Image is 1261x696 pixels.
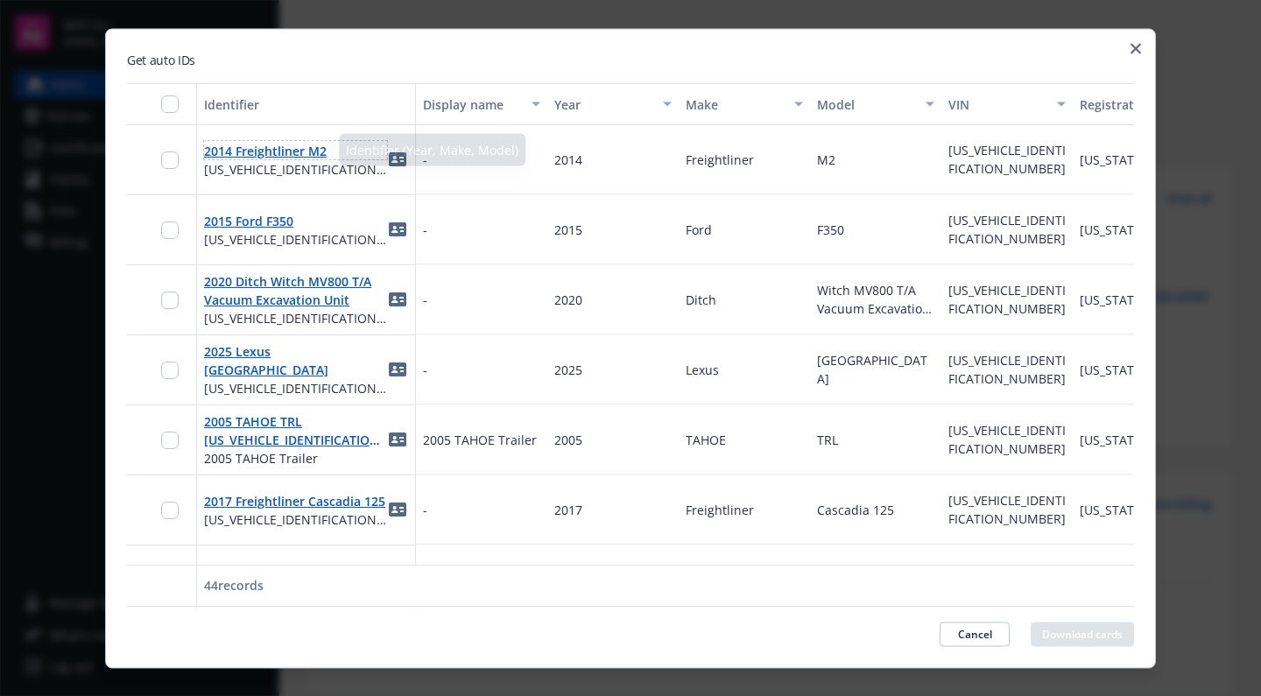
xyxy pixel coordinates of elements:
[940,622,1010,646] button: Cancel
[941,82,1073,124] button: VIN
[948,562,1066,597] span: [US_VEHICLE_IDENTIFICATION_NUMBER]
[423,290,427,308] span: -
[204,510,387,528] span: [US_VEHICLE_IDENTIFICATION_NUMBER]
[204,229,387,248] span: [US_VEHICLE_IDENTIFICATION_NUMBER]
[204,141,387,159] span: 2014 Freightliner M2
[204,211,387,229] span: 2015 Ford F350
[948,352,1066,387] span: [US_VEHICLE_IDENTIFICATION_NUMBER]
[197,82,416,124] button: Identifier
[817,431,838,447] span: TRL
[161,361,179,378] input: Toggle Row Selected
[204,272,371,307] a: 2020 Ditch Witch MV800 T/A Vacuum Excavation Unit
[423,500,427,518] span: -
[387,429,408,450] a: idCard
[161,95,179,112] input: Select all
[204,212,293,228] a: 2015 Ford F350
[817,221,844,237] span: F350
[554,151,582,167] span: 2014
[204,492,385,509] a: 2017 Freightliner Cascadia 125
[204,411,387,448] span: 2005 TAHOE TRL [US_VEHICLE_IDENTIFICATION_NUMBER]
[817,282,933,335] span: Witch MV800 T/A Vacuum Excavation Unit
[686,151,754,167] span: Freightliner
[423,95,521,113] div: Display name
[948,492,1066,527] span: [US_VEHICLE_IDENTIFICATION_NUMBER]
[686,221,712,237] span: Ford
[387,499,408,520] a: idCard
[686,291,716,307] span: Ditch
[1080,431,1145,447] span: [US_STATE]
[416,82,547,124] button: Display name
[554,291,582,307] span: 2020
[387,149,408,170] a: idCard
[817,352,927,387] span: [GEOGRAPHIC_DATA]
[204,342,328,377] a: 2025 Lexus [GEOGRAPHIC_DATA]
[204,95,408,113] div: Identifier
[554,431,582,447] span: 2005
[204,378,387,397] span: [US_VEHICLE_IDENTIFICATION_NUMBER]
[161,431,179,448] input: Toggle Row Selected
[817,501,894,517] span: Cascadia 125
[1080,151,1145,167] span: [US_STATE]
[161,291,179,308] input: Toggle Row Selected
[948,282,1066,317] span: [US_VEHICLE_IDENTIFICATION_NUMBER]
[161,221,179,238] input: Toggle Row Selected
[204,142,327,158] a: 2014 Freightliner M2
[948,95,1046,113] div: VIN
[204,159,387,178] span: [US_VEHICLE_IDENTIFICATION_NUMBER]
[204,412,384,466] a: 2005 TAHOE TRL [US_VEHICLE_IDENTIFICATION_NUMBER]
[204,448,387,467] span: 2005 TAHOE Trailer
[686,361,719,377] span: Lexus
[554,361,582,377] span: 2025
[204,341,387,378] span: 2025 Lexus [GEOGRAPHIC_DATA]
[423,220,427,238] span: -
[161,151,179,168] input: Toggle Row Selected
[686,95,784,113] div: Make
[810,82,941,124] button: Model
[554,95,652,113] div: Year
[554,221,582,237] span: 2015
[204,577,264,594] span: 44 records
[204,562,352,579] a: 2024 GMC Sierra 2500HD
[387,289,408,310] a: idCard
[948,142,1066,177] span: [US_VEHICLE_IDENTIFICATION_NUMBER]
[423,430,537,448] span: 2005 TAHOE Trailer
[204,491,387,510] span: 2017 Freightliner Cascadia 125
[679,82,810,124] button: Make
[554,501,582,517] span: 2017
[204,308,387,327] span: [US_VEHICLE_IDENTIFICATION_NUMBER]
[1080,95,1178,113] div: Registration state
[1073,82,1204,124] button: Registration state
[204,271,387,308] span: 2020 Ditch Witch MV800 T/A Vacuum Excavation Unit
[817,95,915,113] div: Model
[948,212,1066,247] span: [US_VEHICLE_IDENTIFICATION_NUMBER]
[547,82,679,124] button: Year
[423,150,427,168] span: -
[686,501,754,517] span: Freightliner
[817,151,835,167] span: M2
[204,561,387,580] span: 2024 GMC Sierra 2500HD
[387,219,408,240] a: idCard
[948,422,1066,457] span: [US_VEHICLE_IDENTIFICATION_NUMBER]
[387,359,408,380] a: idCard
[1080,361,1145,377] span: [US_STATE]
[161,501,179,518] input: Toggle Row Selected
[127,50,1134,68] h2: Get auto IDs
[686,431,726,447] span: TAHOE
[423,360,427,378] span: -
[1080,501,1145,517] span: [US_STATE]
[1080,221,1145,237] span: [US_STATE]
[1080,291,1145,307] span: [US_STATE]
